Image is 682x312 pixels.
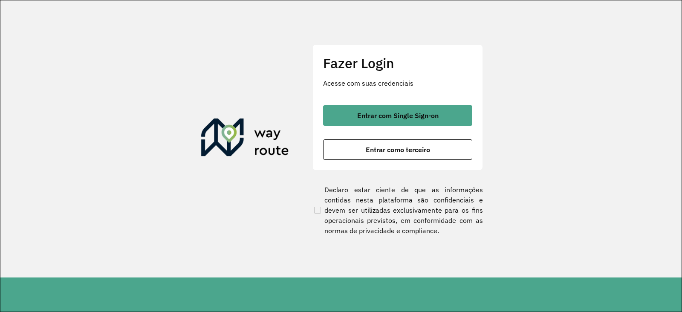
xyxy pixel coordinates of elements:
[323,78,472,88] p: Acesse com suas credenciais
[323,55,472,71] h2: Fazer Login
[323,105,472,126] button: button
[357,112,439,119] span: Entrar com Single Sign-on
[312,185,483,236] label: Declaro estar ciente de que as informações contidas nesta plataforma são confidenciais e devem se...
[366,146,430,153] span: Entrar como terceiro
[201,118,289,159] img: Roteirizador AmbevTech
[323,139,472,160] button: button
